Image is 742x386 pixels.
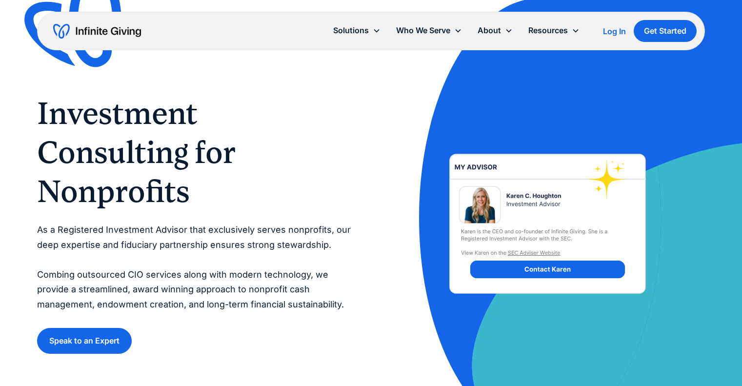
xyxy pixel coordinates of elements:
a: Get Started [634,20,697,42]
div: Solutions [333,24,369,37]
div: Who We Serve [396,24,450,37]
div: Log In [603,27,626,35]
a: Log In [603,25,626,37]
h1: Investment Consulting for Nonprofits [37,94,351,211]
img: investment-advisor-nonprofit-financial [417,118,678,330]
a: Speak to an Expert [37,328,132,354]
div: About [478,24,501,37]
p: As a Registered Investment Advisor that exclusively serves nonprofits, our deep expertise and fid... [37,223,351,312]
div: Resources [528,24,568,37]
